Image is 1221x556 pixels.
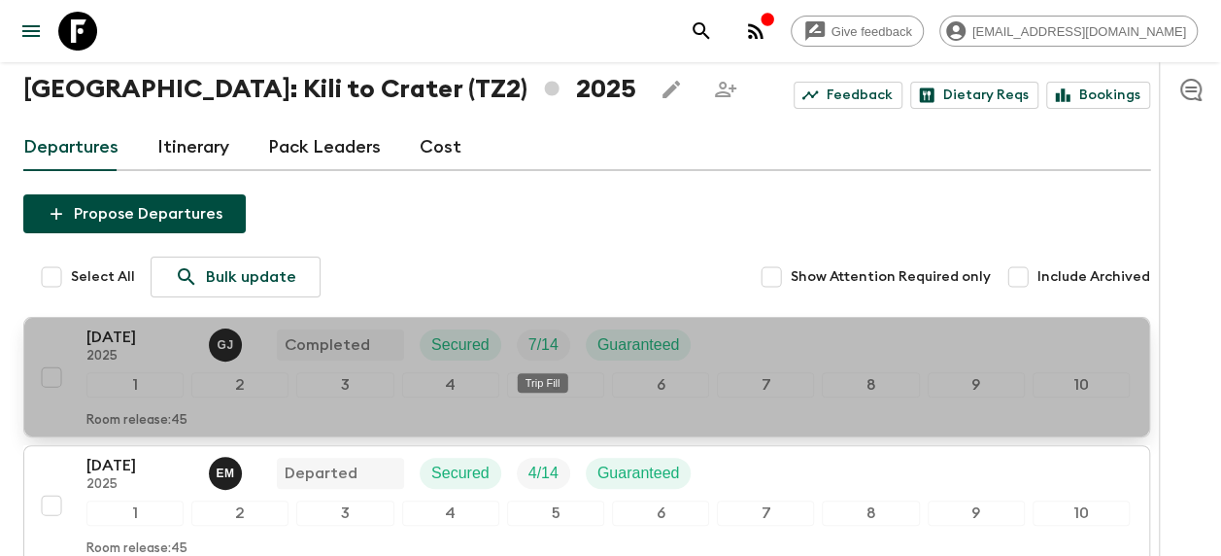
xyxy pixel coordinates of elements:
p: 2025 [86,477,193,493]
button: Edit this itinerary [652,70,691,109]
div: 6 [612,372,709,398]
div: 1 [86,372,184,398]
div: [EMAIL_ADDRESS][DOMAIN_NAME] [939,16,1198,47]
p: Room release: 45 [86,413,187,429]
a: Give feedback [791,16,924,47]
p: [DATE] [86,326,193,349]
p: Completed [285,333,370,357]
span: Select All [71,267,135,287]
p: Secured [431,462,490,485]
div: Trip Fill [517,458,570,489]
a: Cost [420,124,461,171]
a: Departures [23,124,119,171]
div: 1 [86,501,184,526]
div: 4 [402,501,499,526]
div: 2 [191,501,288,526]
span: Emanuel Munisi [209,463,246,478]
a: Feedback [794,82,902,109]
button: [DATE]2025Gerald JohnCompletedSecuredTrip FillGuaranteed12345678910Room release:45 [23,317,1150,437]
div: 2 [191,372,288,398]
span: Give feedback [821,24,923,39]
a: Dietary Reqs [910,82,1038,109]
p: Departed [285,462,357,485]
a: Bookings [1046,82,1150,109]
span: Share this itinerary [706,70,745,109]
span: Show Attention Required only [791,267,991,287]
a: Bulk update [151,257,321,297]
div: 9 [928,501,1025,526]
span: Gerald John [209,334,246,350]
div: 3 [296,501,393,526]
p: Guaranteed [597,462,680,485]
p: 4 / 14 [528,462,559,485]
button: menu [12,12,51,51]
div: 10 [1033,372,1130,398]
div: 4 [402,372,499,398]
div: 3 [296,372,393,398]
div: 9 [928,372,1025,398]
p: 2025 [86,349,193,365]
a: Pack Leaders [268,124,381,171]
div: 8 [822,372,919,398]
div: 5 [507,501,604,526]
span: [EMAIL_ADDRESS][DOMAIN_NAME] [962,24,1197,39]
button: search adventures [682,12,721,51]
p: 7 / 14 [528,333,559,357]
div: 10 [1033,501,1130,526]
div: Trip Fill [518,373,568,393]
p: Secured [431,333,490,357]
div: 6 [612,501,709,526]
span: Include Archived [1037,267,1150,287]
a: Itinerary [157,124,229,171]
div: 5 [507,372,604,398]
div: Secured [420,458,501,489]
p: Guaranteed [597,333,680,357]
div: 7 [717,372,814,398]
p: Bulk update [206,265,296,289]
button: Propose Departures [23,194,246,233]
div: Trip Fill [517,330,570,361]
div: 7 [717,501,814,526]
div: Secured [420,330,501,361]
h1: [GEOGRAPHIC_DATA]: Kili to Crater (TZ2) 2025 [23,70,636,109]
div: 8 [822,501,919,526]
p: [DATE] [86,454,193,477]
